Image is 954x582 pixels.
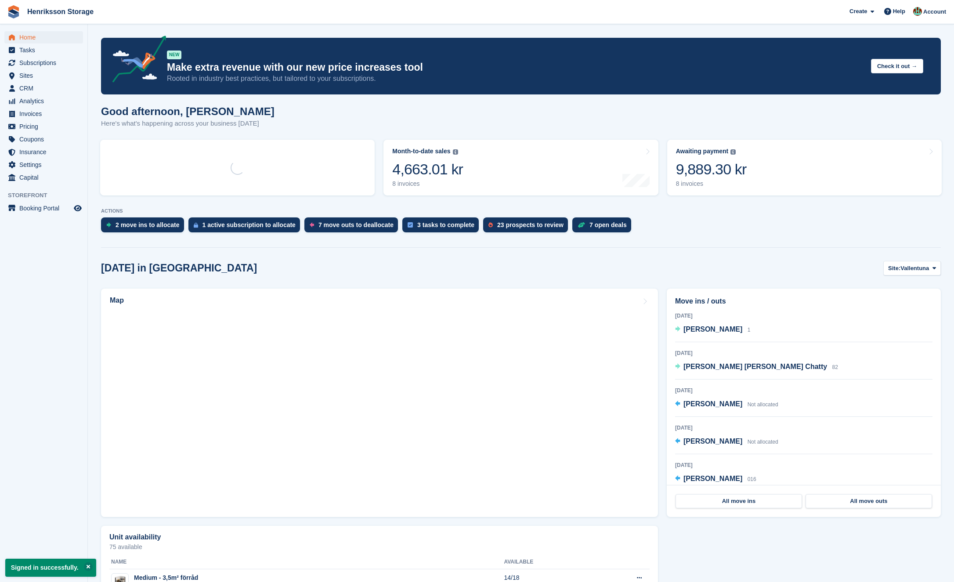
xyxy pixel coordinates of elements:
a: menu [4,146,83,158]
a: Preview store [72,203,83,213]
a: Map [101,289,658,517]
a: menu [4,95,83,107]
th: Name [109,555,504,569]
a: menu [4,202,83,214]
span: Capital [19,171,72,184]
span: Home [19,31,72,43]
span: CRM [19,82,72,94]
p: 75 available [109,544,650,550]
img: move_outs_to_deallocate_icon-f764333ba52eb49d3ac5e1228854f67142a1ed5810a6f6cc68b1a99e826820c5.svg [310,222,314,228]
span: Tasks [19,44,72,56]
span: Invoices [19,108,72,120]
button: Site: Vallentuna [883,261,941,275]
a: Month-to-date sales 4,663.01 kr 8 invoices [383,140,658,195]
img: active_subscription_to_allocate_icon-d502201f5373d7db506a760aba3b589e785aa758c864c3986d89f69b8ff3... [194,222,198,228]
div: NEW [167,51,181,59]
img: stora-icon-8386f47178a22dfd0bd8f6a31ec36ba5ce8667c1dd55bd0f319d3a0aa187defe.svg [7,5,20,18]
span: 016 [748,476,756,482]
button: Check it out → [871,59,923,73]
img: deal-1b604bf984904fb50ccaf53a9ad4b4a5d6e5aea283cecdc64d6e3604feb123c2.svg [578,222,585,228]
a: 3 tasks to complete [402,217,483,237]
a: menu [4,31,83,43]
a: menu [4,171,83,184]
p: Signed in successfully. [5,559,96,577]
span: [PERSON_NAME] [683,475,742,482]
div: 2 move ins to allocate [116,221,180,228]
a: menu [4,108,83,120]
span: Settings [19,159,72,171]
div: [DATE] [675,312,932,320]
a: [PERSON_NAME] Not allocated [675,399,778,410]
div: 23 prospects to review [497,221,564,228]
a: 1 active subscription to allocate [188,217,304,237]
span: Coupons [19,133,72,145]
span: Not allocated [748,439,778,445]
img: icon-info-grey-7440780725fd019a000dd9b08b2336e03edf1995a4989e88bcd33f0948082b44.svg [453,149,458,155]
a: menu [4,159,83,171]
div: [DATE] [675,424,932,432]
a: menu [4,69,83,82]
p: Here's what's happening across your business [DATE] [101,119,275,129]
span: 82 [832,364,838,370]
h2: Map [110,296,124,304]
div: Awaiting payment [676,148,729,155]
span: [PERSON_NAME] [683,325,742,333]
img: price-adjustments-announcement-icon-8257ccfd72463d97f412b2fc003d46551f7dbcb40ab6d574587a9cd5c0d94... [105,36,166,86]
img: icon-info-grey-7440780725fd019a000dd9b08b2336e03edf1995a4989e88bcd33f0948082b44.svg [730,149,736,155]
a: menu [4,120,83,133]
div: 9,889.30 kr [676,160,747,178]
a: menu [4,57,83,69]
img: prospect-51fa495bee0391a8d652442698ab0144808aea92771e9ea1ae160a38d050c398.svg [488,222,493,228]
div: [DATE] [675,387,932,394]
p: Rooted in industry best practices, but tailored to your subscriptions. [167,74,864,83]
span: [PERSON_NAME] [683,400,742,408]
a: [PERSON_NAME] [PERSON_NAME] Chatty 82 [675,361,838,373]
a: Henriksson Storage [24,4,97,19]
a: 7 open deals [572,217,636,237]
h2: [DATE] in [GEOGRAPHIC_DATA] [101,262,257,274]
a: All move ins [676,494,802,508]
span: [PERSON_NAME] [PERSON_NAME] Chatty [683,363,827,370]
img: move_ins_to_allocate_icon-fdf77a2bb77ea45bf5b3d319d69a93e2d87916cf1d5bf7949dd705db3b84f3ca.svg [106,222,111,228]
div: 7 move outs to deallocate [318,221,394,228]
a: menu [4,133,83,145]
span: Site: [888,264,900,273]
p: Make extra revenue with our new price increases tool [167,61,864,74]
span: [PERSON_NAME] [683,437,742,445]
span: Vallentuna [900,264,929,273]
span: Storefront [8,191,87,200]
span: Help [893,7,905,16]
div: 1 active subscription to allocate [202,221,296,228]
div: [DATE] [675,461,932,469]
a: [PERSON_NAME] 016 [675,474,756,485]
a: 7 move outs to deallocate [304,217,402,237]
h1: Good afternoon, [PERSON_NAME] [101,105,275,117]
img: task-75834270c22a3079a89374b754ae025e5fb1db73e45f91037f5363f120a921f8.svg [408,222,413,228]
div: Month-to-date sales [392,148,450,155]
a: 23 prospects to review [483,217,572,237]
th: Available [504,555,593,569]
a: menu [4,44,83,56]
div: 3 tasks to complete [417,221,474,228]
a: Awaiting payment 9,889.30 kr 8 invoices [667,140,942,195]
div: [DATE] [675,349,932,357]
div: 7 open deals [589,221,627,228]
span: Pricing [19,120,72,133]
span: Create [849,7,867,16]
span: Subscriptions [19,57,72,69]
div: 8 invoices [392,180,463,188]
a: menu [4,82,83,94]
h2: Unit availability [109,533,161,541]
h2: Move ins / outs [675,296,932,307]
span: Account [923,7,946,16]
a: 2 move ins to allocate [101,217,188,237]
a: All move outs [806,494,932,508]
p: ACTIONS [101,208,941,214]
div: 8 invoices [676,180,747,188]
span: 1 [748,327,751,333]
img: Isak Martinelle [913,7,922,16]
a: [PERSON_NAME] 1 [675,324,750,336]
span: Sites [19,69,72,82]
span: Insurance [19,146,72,158]
a: [PERSON_NAME] Not allocated [675,436,778,448]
